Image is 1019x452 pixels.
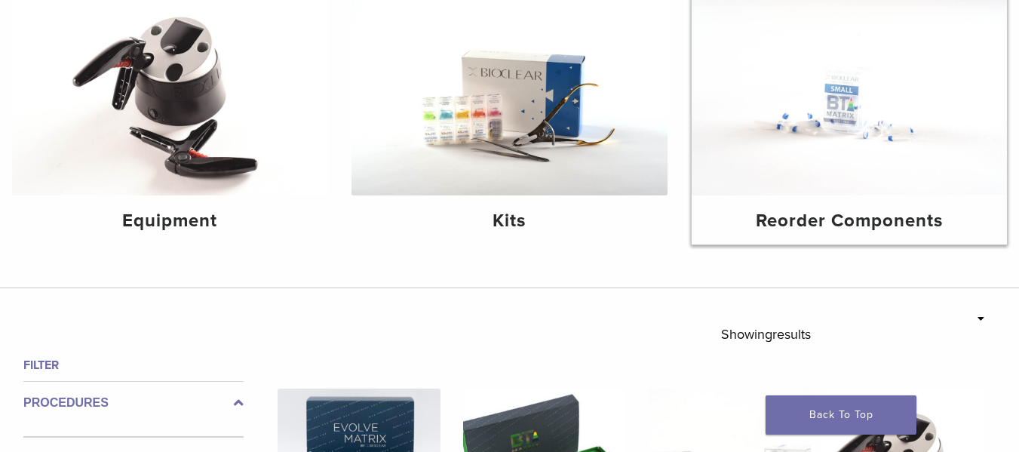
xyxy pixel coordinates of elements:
[766,395,916,435] a: Back To Top
[721,318,811,350] p: Showing results
[23,356,244,374] h4: Filter
[23,394,244,412] label: Procedures
[704,208,995,235] h4: Reorder Components
[24,208,315,235] h4: Equipment
[364,208,655,235] h4: Kits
